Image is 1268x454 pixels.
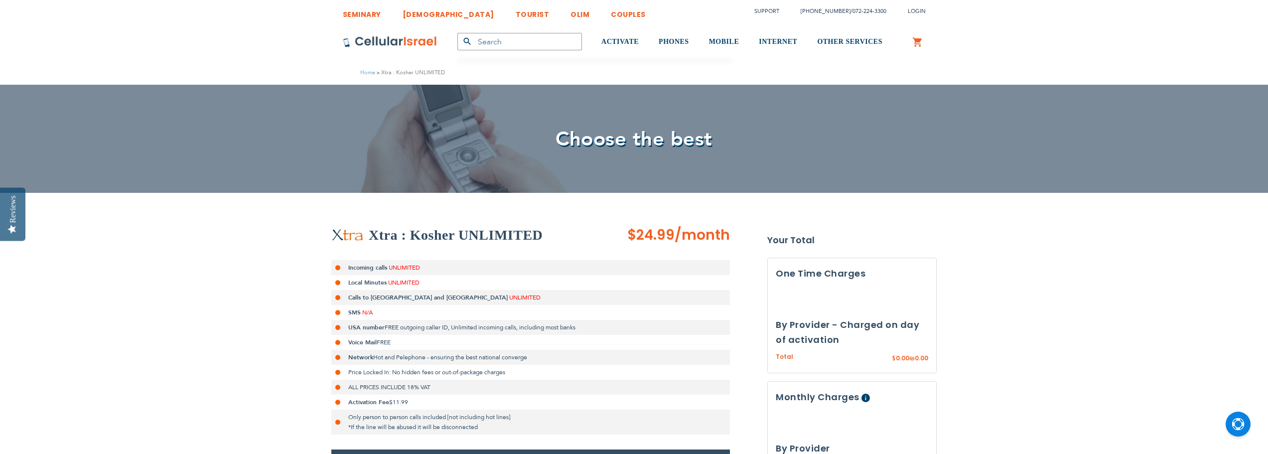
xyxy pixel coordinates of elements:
a: OTHER SERVICES [817,23,882,61]
span: INTERNET [759,38,797,45]
span: Total [776,352,793,362]
span: Login [908,7,926,15]
span: Monthly Charges [776,391,859,403]
span: OTHER SERVICES [817,38,882,45]
span: /month [675,225,730,245]
strong: SMS [348,308,361,316]
strong: Activation Fee [348,398,389,406]
li: / [791,4,886,18]
span: Hot and Pelephone - ensuring the best national converge [373,353,527,361]
span: MOBILE [709,38,739,45]
li: Only person to person calls included [not including hot lines] *If the line will be abused it wil... [331,410,730,435]
li: Xtra : Kosher UNLIMITED [375,68,445,77]
strong: Calls to [GEOGRAPHIC_DATA] and [GEOGRAPHIC_DATA] [348,294,508,302]
strong: Network [348,353,373,361]
strong: Local Minutes [348,279,387,287]
span: FREE [377,338,391,346]
span: Choose the best [556,126,712,153]
span: $24.99 [627,225,675,245]
a: MOBILE [709,23,739,61]
span: $ [892,354,896,363]
input: Search [457,33,582,50]
a: INTERNET [759,23,797,61]
li: Price Locked In: No hidden fees or out-of-package charges [331,365,730,380]
span: ACTIVATE [601,38,639,45]
h3: One Time Charges [776,266,928,281]
span: UNLIMITED [509,294,541,302]
span: ₪ [909,354,915,363]
span: UNLIMITED [389,264,420,272]
a: [DEMOGRAPHIC_DATA] [403,2,494,21]
a: ACTIVATE [601,23,639,61]
span: UNLIMITED [388,279,420,287]
span: PHONES [659,38,689,45]
a: OLIM [570,2,589,21]
a: SEMINARY [343,2,381,21]
span: 0.00 [915,354,928,362]
span: 0.00 [896,354,909,362]
strong: Your Total [767,233,937,248]
a: 072-224-3300 [852,7,886,15]
h3: By Provider - Charged on day of activation [776,317,928,347]
a: Home [360,69,375,76]
strong: Incoming calls [348,264,387,272]
a: [PHONE_NUMBER] [801,7,850,15]
a: Support [754,7,779,15]
a: COUPLES [611,2,646,21]
h2: Xtra : Kosher UNLIMITED [369,225,543,245]
strong: Voice Mail [348,338,377,346]
span: Help [861,394,870,402]
span: $11.99 [389,398,408,406]
div: Reviews [8,195,17,223]
span: FREE outgoing caller ID, Unlimited incoming calls, including most banks [385,323,575,331]
img: Cellular Israel Logo [343,36,437,48]
a: TOURIST [516,2,550,21]
span: N/A [362,308,373,316]
a: PHONES [659,23,689,61]
li: ALL PRICES INCLUDE 18% VAT [331,380,730,395]
strong: USA number [348,323,385,331]
img: Xtra : Kosher UNLIMITED [331,229,364,242]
